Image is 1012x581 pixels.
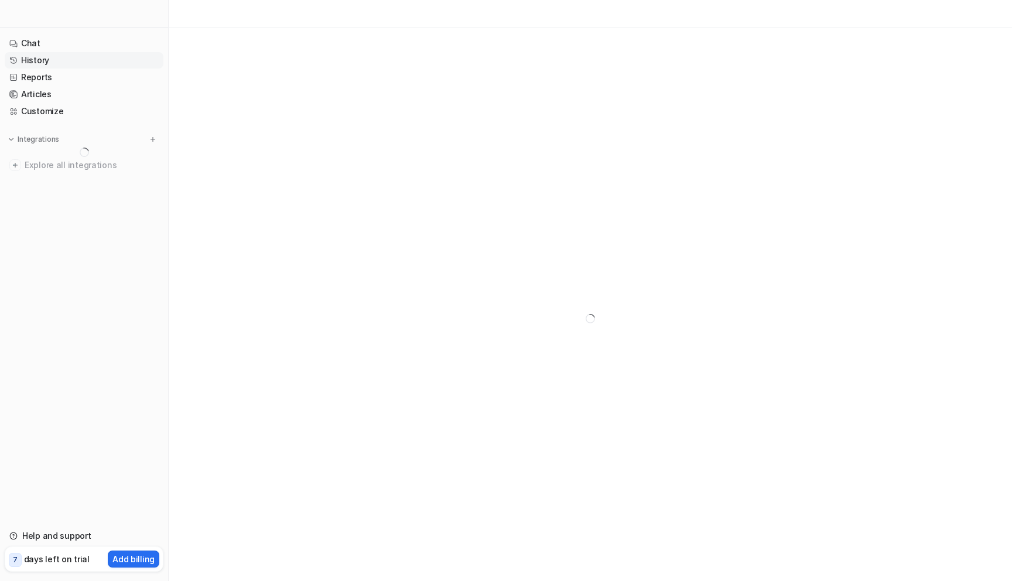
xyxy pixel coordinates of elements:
a: Customize [5,103,163,119]
a: Articles [5,86,163,102]
img: explore all integrations [9,159,21,171]
a: Help and support [5,528,163,544]
span: Explore all integrations [25,156,159,175]
img: expand menu [7,135,15,143]
img: menu_add.svg [149,135,157,143]
a: Reports [5,69,163,86]
a: History [5,52,163,69]
a: Explore all integrations [5,157,163,173]
a: Chat [5,35,163,52]
p: days left on trial [24,553,90,565]
p: 7 [13,555,18,565]
button: Add billing [108,551,159,568]
button: Integrations [5,134,63,145]
p: Add billing [112,553,155,565]
p: Integrations [18,135,59,144]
